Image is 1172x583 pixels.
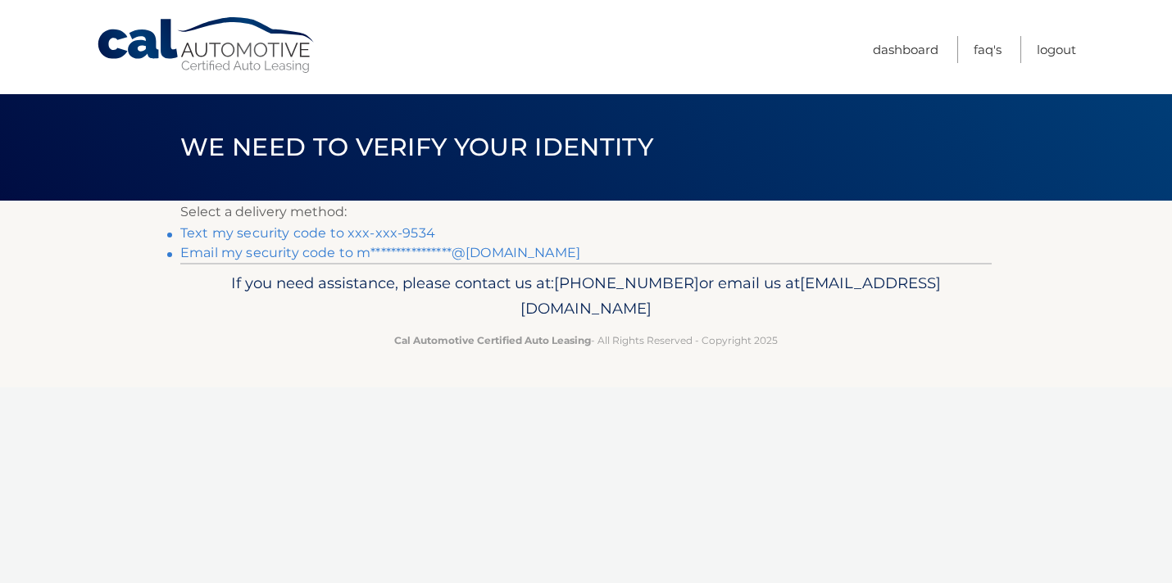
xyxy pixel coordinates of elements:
p: If you need assistance, please contact us at: or email us at [191,270,981,323]
a: Text my security code to xxx-xxx-9534 [180,225,435,241]
a: Logout [1037,36,1076,63]
span: We need to verify your identity [180,132,653,162]
strong: Cal Automotive Certified Auto Leasing [394,334,591,346]
a: Dashboard [873,36,938,63]
a: FAQ's [974,36,1002,63]
p: - All Rights Reserved - Copyright 2025 [191,332,981,349]
p: Select a delivery method: [180,201,992,224]
span: [PHONE_NUMBER] [554,273,699,292]
a: Cal Automotive [96,16,317,75]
